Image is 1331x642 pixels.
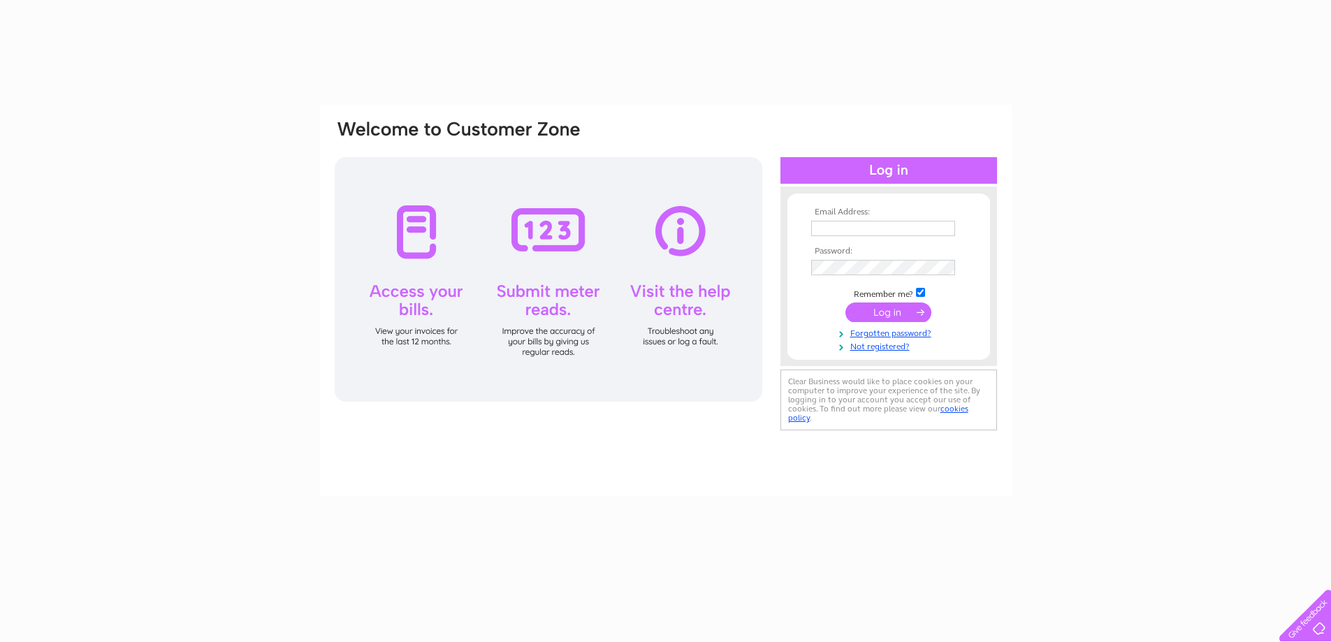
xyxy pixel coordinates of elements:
[788,404,968,423] a: cookies policy
[845,302,931,322] input: Submit
[811,339,970,352] a: Not registered?
[780,370,997,430] div: Clear Business would like to place cookies on your computer to improve your experience of the sit...
[808,286,970,300] td: Remember me?
[811,326,970,339] a: Forgotten password?
[808,247,970,256] th: Password:
[808,207,970,217] th: Email Address:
